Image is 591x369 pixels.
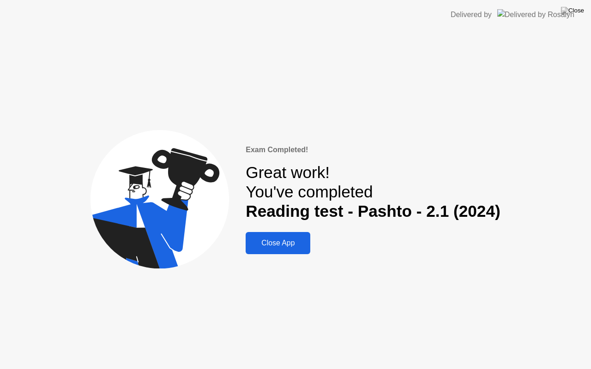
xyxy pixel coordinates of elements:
button: Close App [246,232,310,254]
div: Close App [248,239,308,247]
b: Reading test - Pashto - 2.1 (2024) [246,202,500,220]
img: Delivered by Rosalyn [497,9,574,20]
div: Exam Completed! [246,144,500,155]
img: Close [561,7,584,14]
div: Great work! You've completed [246,163,500,221]
div: Delivered by [451,9,492,20]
